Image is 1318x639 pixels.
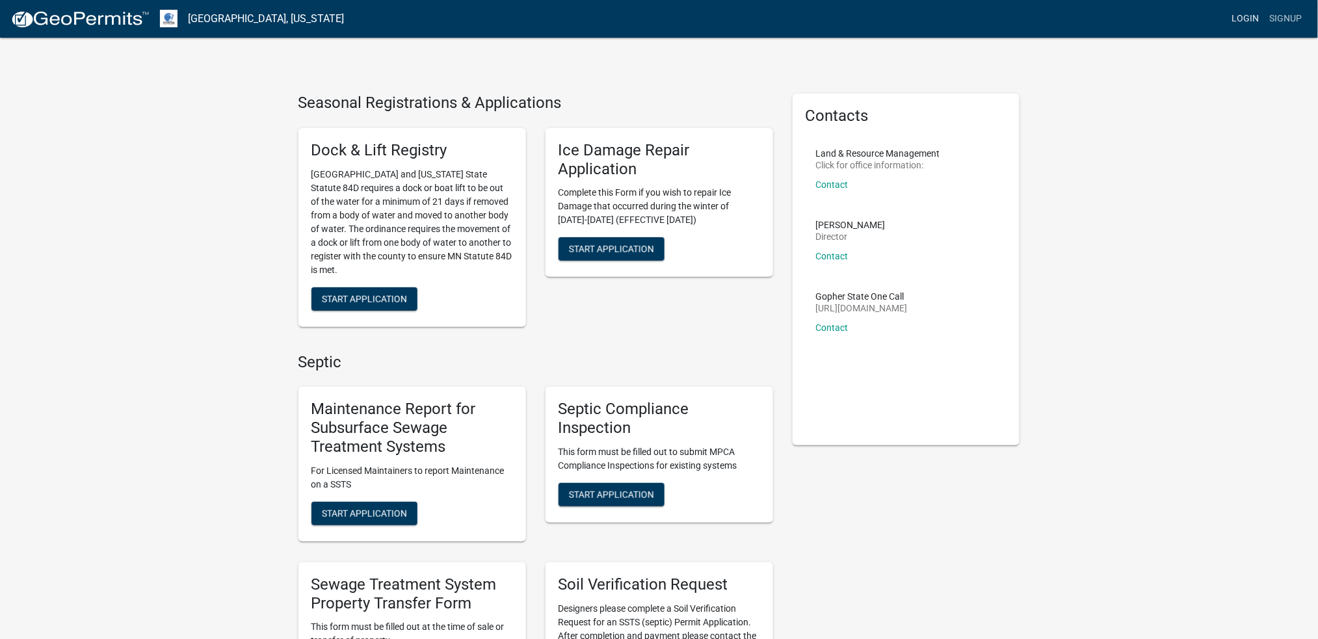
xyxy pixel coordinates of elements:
[188,8,344,30] a: [GEOGRAPHIC_DATA], [US_STATE]
[311,502,417,525] button: Start Application
[559,237,665,261] button: Start Application
[816,161,940,170] p: Click for office information:
[816,322,849,333] a: Contact
[559,186,760,227] p: Complete this Form if you wish to repair Ice Damage that occurred during the winter of [DATE]-[DA...
[559,575,760,594] h5: Soil Verification Request
[816,292,908,301] p: Gopher State One Call
[311,287,417,311] button: Start Application
[298,353,773,372] h4: Septic
[816,304,908,313] p: [URL][DOMAIN_NAME]
[298,94,773,112] h4: Seasonal Registrations & Applications
[311,400,513,456] h5: Maintenance Report for Subsurface Sewage Treatment Systems
[311,575,513,613] h5: Sewage Treatment System Property Transfer Form
[160,10,178,27] img: Otter Tail County, Minnesota
[569,489,654,499] span: Start Application
[559,400,760,437] h5: Septic Compliance Inspection
[816,179,849,190] a: Contact
[322,293,407,304] span: Start Application
[559,483,665,506] button: Start Application
[322,508,407,518] span: Start Application
[311,464,513,491] p: For Licensed Maintainers to report Maintenance on a SSTS
[816,149,940,158] p: Land & Resource Management
[1265,7,1308,31] a: Signup
[559,445,760,473] p: This form must be filled out to submit MPCA Compliance Inspections for existing systems
[816,232,886,241] p: Director
[569,244,654,254] span: Start Application
[311,168,513,277] p: [GEOGRAPHIC_DATA] and [US_STATE] State Statute 84D requires a dock or boat lift to be out of the ...
[311,141,513,160] h5: Dock & Lift Registry
[816,220,886,229] p: [PERSON_NAME]
[1227,7,1265,31] a: Login
[806,107,1007,125] h5: Contacts
[816,251,849,261] a: Contact
[559,141,760,179] h5: Ice Damage Repair Application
